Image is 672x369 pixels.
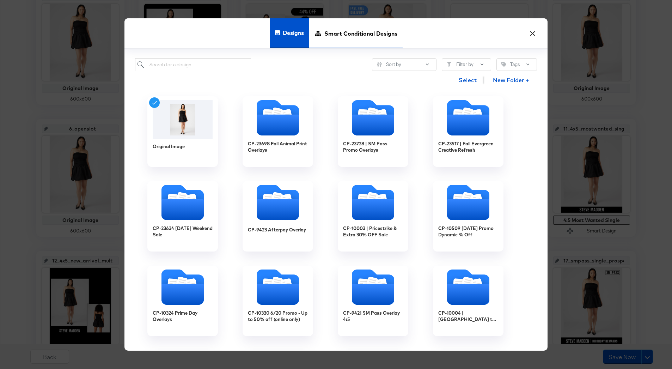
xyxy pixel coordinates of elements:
[248,140,308,153] div: CP-23698 Fall Animal Print Overlays
[343,309,403,322] div: CP-9421 SM Pass Overlay 4:5
[343,225,403,238] div: CP-10003 | Pricestrike & Extra 30% OFF Sale
[459,75,477,85] span: Select
[243,96,313,167] div: CP-23698 Fall Animal Print Overlays
[447,62,452,67] svg: Filter
[243,266,313,336] div: CP-10330 6/20 Promo - Up to 50% off (online only)
[433,100,503,135] svg: Folder
[433,266,503,336] div: CP-10004 | [GEOGRAPHIC_DATA] to Store Push
[526,25,539,38] button: ×
[442,58,491,71] button: FilterFilter by
[487,74,535,87] button: New Folder +
[153,100,213,139] img: STEVEMADDEN_APPAREL_BO308040_BLACK_12555.jpg
[438,140,498,153] div: CP-23517 | Fall Evergreen Creative Refresh
[338,266,408,336] div: CP-9421 SM Pass Overlay 4:5
[496,58,537,71] button: TagTags
[456,73,479,87] button: Select
[153,309,213,322] div: CP-10324 Prime Day Overlays
[338,100,408,135] svg: Folder
[147,96,218,167] div: Original Image
[338,270,408,305] svg: Folder
[377,62,382,67] svg: Sliders
[147,266,218,336] div: CP-10324 Prime Day Overlays
[433,270,503,305] svg: Folder
[338,185,408,220] svg: Folder
[147,181,218,252] div: CP-23634 [DATE] Weekend Sale
[433,96,503,167] div: CP-23517 | Fall Evergreen Creative Refresh
[153,225,213,238] div: CP-23634 [DATE] Weekend Sale
[248,226,306,233] div: CP-9423 Afterpay Overlay
[433,181,503,252] div: CP-10509 [DATE] Promo Dynamic % Off
[147,185,218,220] svg: Folder
[153,143,185,150] div: Original Image
[324,18,397,49] span: Smart Conditional Designs
[243,185,313,220] svg: Folder
[283,17,304,48] span: Designs
[372,58,436,71] button: SlidersSort by
[338,181,408,252] div: CP-10003 | Pricestrike & Extra 30% OFF Sale
[147,270,218,305] svg: Folder
[243,270,313,305] svg: Folder
[243,181,313,252] div: CP-9423 Afterpay Overlay
[135,58,251,71] input: Search for a design
[243,100,313,135] svg: Folder
[438,225,498,238] div: CP-10509 [DATE] Promo Dynamic % Off
[343,140,403,153] div: CP-23728 | SM Pass Promo Overlays
[338,96,408,167] div: CP-23728 | SM Pass Promo Overlays
[248,309,308,322] div: CP-10330 6/20 Promo - Up to 50% off (online only)
[501,62,506,67] svg: Tag
[438,309,498,322] div: CP-10004 | [GEOGRAPHIC_DATA] to Store Push
[433,185,503,220] svg: Folder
